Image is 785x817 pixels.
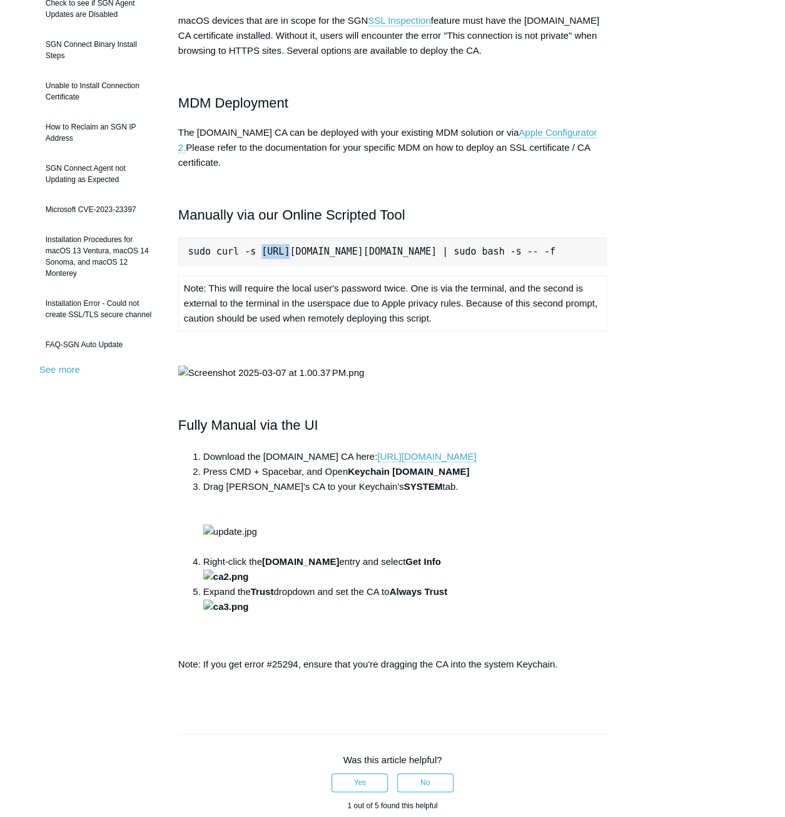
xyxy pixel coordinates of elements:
[39,33,160,68] a: SGN Connect Binary Install Steps
[178,276,606,332] td: Note: This will require the local user's password twice. One is via the terminal, and the second ...
[203,524,257,539] img: update.jpg
[377,451,476,462] a: [URL][DOMAIN_NAME]
[262,556,339,567] strong: [DOMAIN_NAME]
[203,479,607,554] li: Drag [PERSON_NAME]'s CA to your Keychain's tab.
[203,449,607,464] li: Download the [DOMAIN_NAME] CA here:
[368,15,430,26] a: SSL Inspection
[343,754,442,765] span: Was this article helpful?
[203,464,607,479] li: Press CMD + Spacebar, and Open
[203,584,607,644] li: Expand the dropdown and set the CA to
[203,554,607,584] li: Right-click the entry and select
[178,365,364,380] img: Screenshot 2025-03-07 at 1.00.37 PM.png
[39,74,160,109] a: Unable to Install Connection Certificate
[39,333,160,357] a: FAQ-SGN Auto Update
[178,92,607,114] h2: MDM Deployment
[404,481,443,492] strong: SYSTEM
[39,198,160,221] a: Microsoft CVE-2023-23397
[178,237,607,266] pre: sudo curl -s [URL][DOMAIN_NAME][DOMAIN_NAME] | sudo bash -s -- -f
[39,115,160,150] a: How to Reclaim an SGN IP Address
[39,364,80,375] a: See more
[203,569,249,584] img: ca2.png
[39,228,160,285] a: Installation Procedures for macOS 13 Ventura, macOS 14 Sonoma, and macOS 12 Monterey
[178,204,607,226] h2: Manually via our Online Scripted Tool
[178,414,607,436] h2: Fully Manual via the UI
[178,657,607,672] p: Note: If you get error #25294, ensure that you're dragging the CA into the system Keychain.
[39,156,160,191] a: SGN Connect Agent not Updating as Expected
[348,466,469,477] strong: Keychain [DOMAIN_NAME]
[203,599,249,614] img: ca3.png
[397,773,453,792] button: This article was not helpful
[39,292,160,327] a: Installation Error - Could not create SSL/TLS secure channel
[178,127,597,153] a: Apple Configurator 2.
[332,773,388,792] button: This article was helpful
[251,586,274,597] strong: Trust
[203,556,441,582] strong: Get Info
[178,13,607,58] p: macOS devices that are in scope for the SGN feature must have the [DOMAIN_NAME] CA certificate in...
[203,586,447,612] strong: Always Trust
[347,801,437,810] span: 1 out of 5 found this helpful
[178,125,607,170] p: The [DOMAIN_NAME] CA can be deployed with your existing MDM solution or via Please refer to the d...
